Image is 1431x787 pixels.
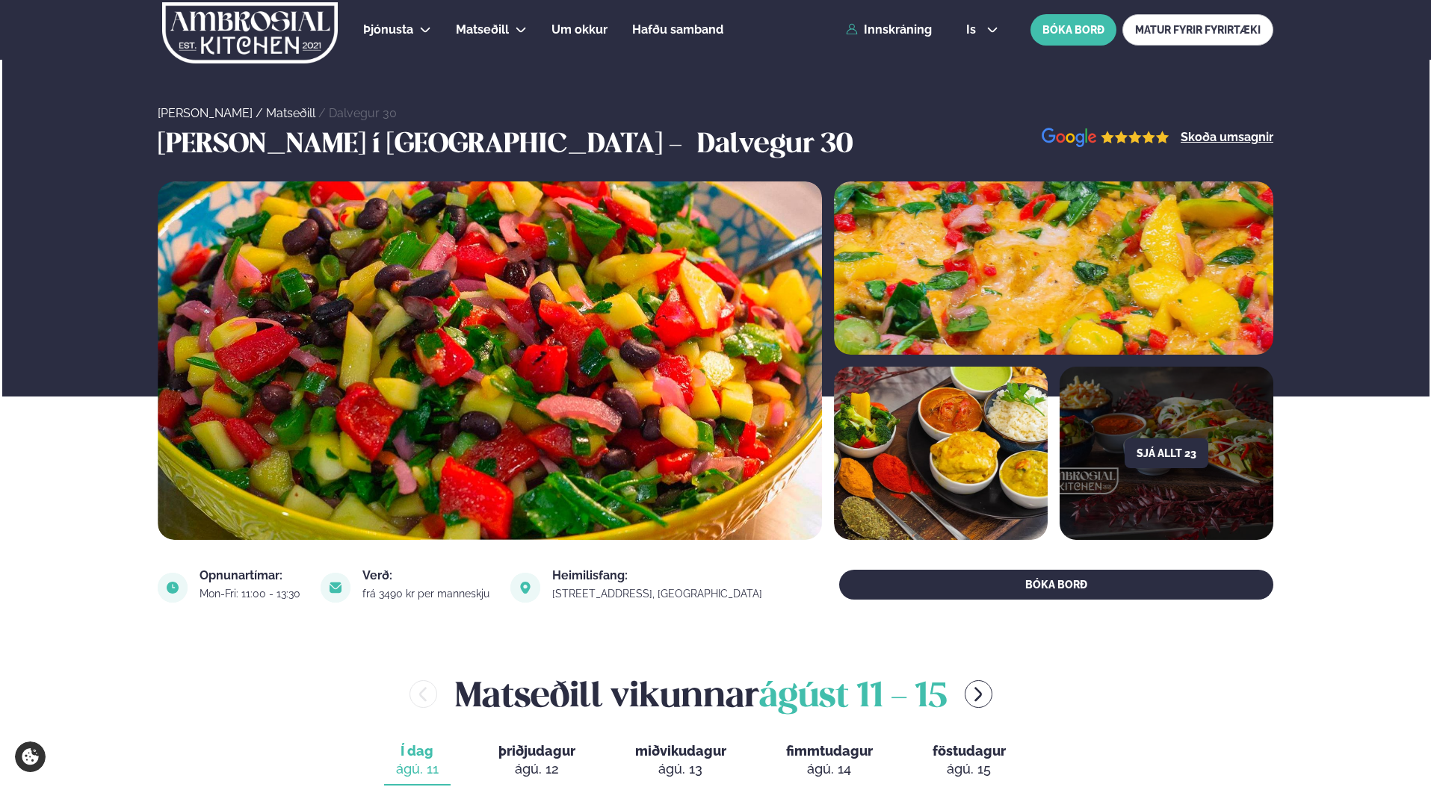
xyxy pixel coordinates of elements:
[158,106,253,120] a: [PERSON_NAME]
[1122,14,1273,46] a: MATUR FYRIR FYRIRTÆKI
[632,21,723,39] a: Hafðu samband
[774,736,885,786] button: fimmtudagur ágú. 14
[697,128,853,164] h3: Dalvegur 30
[384,736,451,786] button: Í dag ágú. 11
[329,106,397,120] a: Dalvegur 30
[158,181,822,540] img: image alt
[158,128,690,164] h3: [PERSON_NAME] í [GEOGRAPHIC_DATA] -
[786,743,873,759] span: fimmtudagur
[632,22,723,37] span: Hafðu samband
[933,743,1006,759] span: föstudagur
[965,680,992,708] button: menu-btn-right
[456,21,509,39] a: Matseðill
[158,573,188,603] img: image alt
[834,181,1273,355] img: image alt
[456,22,509,37] span: Matseðill
[256,106,266,120] span: /
[396,742,439,760] span: Í dag
[498,743,575,759] span: þriðjudagur
[551,22,608,37] span: Um okkur
[362,570,492,582] div: Verð:
[266,106,315,120] a: Matseðill
[786,760,873,778] div: ágú. 14
[455,670,947,718] h2: Matseðill vikunnar
[200,588,303,600] div: Mon-Fri: 11:00 - 13:30
[1181,131,1273,143] a: Skoða umsagnir
[933,760,1006,778] div: ágú. 15
[1030,14,1116,46] button: BÓKA BORÐ
[552,570,764,582] div: Heimilisfang:
[396,760,439,778] div: ágú. 11
[363,22,413,37] span: Þjónusta
[635,743,726,759] span: miðvikudagur
[362,588,492,600] div: frá 3490 kr per manneskju
[409,680,437,708] button: menu-btn-left
[834,367,1048,540] img: image alt
[318,106,329,120] span: /
[321,573,350,603] img: image alt
[1125,438,1208,468] button: Sjá allt 23
[635,760,726,778] div: ágú. 13
[759,681,947,714] span: ágúst 11 - 15
[486,736,587,786] button: þriðjudagur ágú. 12
[498,760,575,778] div: ágú. 12
[510,573,540,603] img: image alt
[161,2,339,63] img: logo
[551,21,608,39] a: Um okkur
[15,741,46,772] a: Cookie settings
[954,24,1010,36] button: is
[623,736,738,786] button: miðvikudagur ágú. 13
[839,570,1273,600] button: BÓKA BORÐ
[966,24,980,36] span: is
[921,736,1018,786] button: föstudagur ágú. 15
[846,23,932,37] a: Innskráning
[363,21,413,39] a: Þjónusta
[552,585,764,603] a: link
[1042,128,1169,148] img: image alt
[200,570,303,582] div: Opnunartímar:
